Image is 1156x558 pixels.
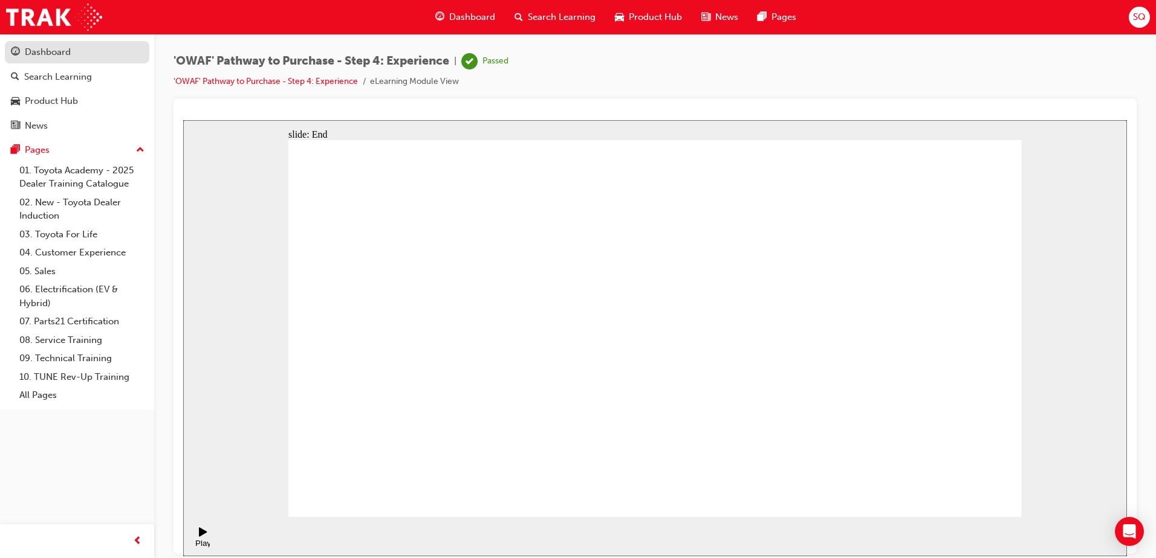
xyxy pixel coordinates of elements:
button: SQ [1129,7,1150,28]
span: Product Hub [629,10,682,24]
span: guage-icon [11,47,20,58]
a: 'OWAF' Pathway to Purchase - Step 4: Experience [174,76,358,86]
span: up-icon [136,143,144,158]
a: pages-iconPages [748,5,806,30]
a: Dashboard [5,41,149,63]
a: 07. Parts21 Certification [15,312,149,331]
button: DashboardSearch LearningProduct HubNews [5,39,149,139]
a: news-iconNews [692,5,748,30]
span: learningRecordVerb_PASS-icon [461,53,478,69]
span: Dashboard [449,10,495,24]
a: Search Learning [5,66,149,88]
div: Dashboard [25,45,71,59]
a: car-iconProduct Hub [605,5,692,30]
div: News [25,119,48,133]
button: Pages [5,139,149,161]
span: prev-icon [133,534,142,549]
a: 04. Customer Experience [15,243,149,262]
span: pages-icon [758,10,767,25]
button: Play (Ctrl+Alt+P) [6,406,27,427]
a: 08. Service Training [15,331,149,350]
span: guage-icon [435,10,444,25]
div: Search Learning [24,70,92,84]
span: | [454,54,456,68]
a: 06. Electrification (EV & Hybrid) [15,280,149,312]
a: Product Hub [5,90,149,112]
span: Search Learning [528,10,596,24]
a: 02. New - Toyota Dealer Induction [15,193,149,225]
span: 'OWAF' Pathway to Purchase - Step 4: Experience [174,54,449,68]
div: Open Intercom Messenger [1115,517,1144,546]
a: 10. TUNE Rev-Up Training [15,368,149,386]
a: 01. Toyota Academy - 2025 Dealer Training Catalogue [15,161,149,193]
span: SQ [1133,10,1146,24]
span: News [715,10,738,24]
div: Passed [482,56,508,67]
span: pages-icon [11,145,20,156]
a: guage-iconDashboard [426,5,505,30]
span: car-icon [11,96,20,107]
span: search-icon [11,72,19,83]
a: All Pages [15,386,149,405]
div: Pages [25,143,50,157]
div: playback controls [6,397,27,436]
div: Product Hub [25,94,78,108]
a: News [5,115,149,137]
a: search-iconSearch Learning [505,5,605,30]
li: eLearning Module View [370,75,459,89]
img: Trak [6,4,102,31]
a: 03. Toyota For Life [15,225,149,244]
div: Play (Ctrl+Alt+P) [10,418,30,437]
span: news-icon [701,10,710,25]
span: news-icon [11,121,20,132]
span: car-icon [615,10,624,25]
a: 05. Sales [15,262,149,281]
a: 09. Technical Training [15,349,149,368]
span: Pages [771,10,796,24]
span: search-icon [515,10,523,25]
